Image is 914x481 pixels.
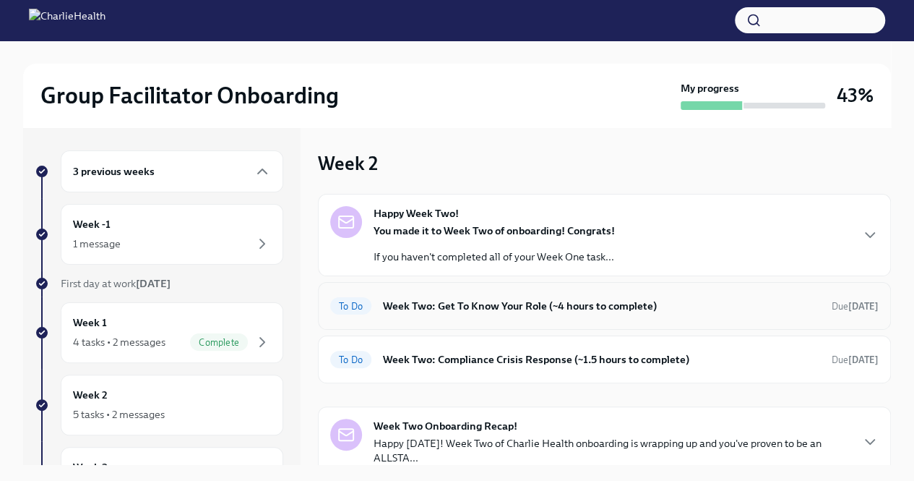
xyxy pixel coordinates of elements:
[35,276,283,291] a: First day at work[DATE]
[35,302,283,363] a: Week 14 tasks • 2 messagesComplete
[330,301,371,312] span: To Do
[832,299,879,313] span: September 16th, 2025 10:00
[29,9,105,32] img: CharlieHealth
[73,237,121,251] div: 1 message
[848,301,879,312] strong: [DATE]
[330,294,879,318] a: To DoWeek Two: Get To Know Your Role (~4 hours to complete)Due[DATE]
[73,315,107,331] h6: Week 1
[837,82,874,108] h3: 43%
[73,407,165,422] div: 5 tasks • 2 messages
[374,224,615,237] strong: You made it to Week Two of onboarding! Congrats!
[330,348,879,371] a: To DoWeek Two: Compliance Crisis Response (~1.5 hours to complete)Due[DATE]
[190,337,248,348] span: Complete
[136,277,171,290] strong: [DATE]
[61,150,283,192] div: 3 previous weeks
[35,375,283,435] a: Week 25 tasks • 2 messages
[73,216,111,232] h6: Week -1
[73,335,165,349] div: 4 tasks • 2 messages
[318,150,378,176] h3: Week 2
[73,387,108,403] h6: Week 2
[383,298,820,314] h6: Week Two: Get To Know Your Role (~4 hours to complete)
[374,250,615,264] p: If you haven't completed all of your Week One task...
[73,163,155,179] h6: 3 previous weeks
[832,354,879,365] span: Due
[73,459,108,475] h6: Week 3
[374,206,459,221] strong: Happy Week Two!
[35,204,283,265] a: Week -11 message
[832,301,879,312] span: Due
[374,419,517,433] strong: Week Two Onboarding Recap!
[383,352,820,367] h6: Week Two: Compliance Crisis Response (~1.5 hours to complete)
[374,436,850,465] p: Happy [DATE]! Week Two of Charlie Health onboarding is wrapping up and you've proven to be an ALL...
[40,81,339,110] h2: Group Facilitator Onboarding
[61,277,171,290] span: First day at work
[848,354,879,365] strong: [DATE]
[681,81,739,95] strong: My progress
[330,354,371,365] span: To Do
[832,353,879,367] span: September 16th, 2025 10:00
